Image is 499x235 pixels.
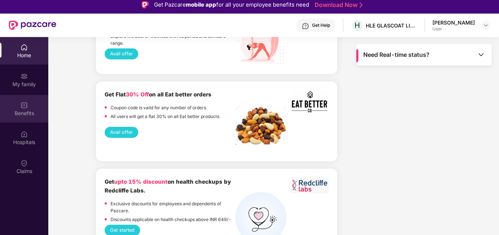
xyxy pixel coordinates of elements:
[354,21,360,30] span: H
[291,90,329,113] img: Screenshot%202022-11-17%20at%202.10.19%20PM.png
[235,105,286,144] img: Screenshot%202022-11-18%20at%2012.32.13%20PM.png
[105,91,211,98] b: Get Flat on all Eat better orders
[110,104,207,111] p: Coupon code is vaild for any number of orders.
[126,91,149,98] span: 30% Off
[114,178,168,185] span: upto 15% discount
[154,0,309,9] div: Get Pazcare for all your employee benefits need
[432,26,475,32] div: User
[302,22,309,30] img: svg+xml;base64,PHN2ZyBpZD0iSGVscC0zMngzMiIgeG1sbnM9Imh0dHA6Ly93d3cudzMub3JnLzIwMDAvc3ZnIiB3aWR0aD...
[186,1,216,8] strong: mobile app
[20,131,28,138] img: svg+xml;base64,PHN2ZyBpZD0iSG9zcGl0YWxzIiB4bWxucz0iaHR0cDovL3d3dy53My5vcmcvMjAwMC9zdmciIHdpZHRoPS...
[20,159,28,167] img: svg+xml;base64,PHN2ZyBpZD0iQ2xhaW0iIHhtbG5zPSJodHRwOi8vd3d3LnczLm9yZy8yMDAwL3N2ZyIgd2lkdGg9IjIwIi...
[110,216,231,223] p: Discounts applicable on health checkups above INR 649/-
[291,177,329,193] img: Screenshot%202023-06-01%20at%2011.51.45%20AM.png
[20,102,28,109] img: svg+xml;base64,PHN2ZyBpZD0iQmVuZWZpdHMiIHhtbG5zPSJodHRwOi8vd3d3LnczLm9yZy8yMDAwL3N2ZyIgd2lkdGg9Ij...
[360,1,363,9] img: Stroke
[363,51,429,59] span: Need Real-time status?
[235,18,286,69] img: Nua%20Products.png
[366,22,417,29] div: HLE GLASCOAT LIMITED
[110,200,235,214] p: Exclusive discounts for employees and dependents of Pazcare.
[315,1,360,9] a: Download Now
[477,51,485,58] img: Toggle Icon
[312,22,330,28] div: Get Help
[9,21,56,30] img: New Pazcare Logo
[110,33,235,47] p: Explore the best of wellness with its period and skincare range.
[105,178,231,194] b: Get on health checkups by Redcliffe Labs.
[20,73,28,80] img: svg+xml;base64,PHN2ZyB3aWR0aD0iMjAiIGhlaWdodD0iMjAiIHZpZXdCb3g9IjAgMCAyMCAyMCIgZmlsbD0ibm9uZSIgeG...
[483,22,489,28] img: svg+xml;base64,PHN2ZyBpZD0iRHJvcGRvd24tMzJ4MzIiIHhtbG5zPSJodHRwOi8vd3d3LnczLm9yZy8yMDAwL3N2ZyIgd2...
[105,127,138,138] button: Avail offer
[20,44,28,51] img: svg+xml;base64,PHN2ZyBpZD0iSG9tZSIgeG1sbnM9Imh0dHA6Ly93d3cudzMub3JnLzIwMDAvc3ZnIiB3aWR0aD0iMjAiIG...
[432,19,475,26] div: [PERSON_NAME]
[142,1,149,8] img: Logo
[110,113,220,120] p: All users will get a flat 30% on all Eat better products.
[105,48,138,59] button: Avail offer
